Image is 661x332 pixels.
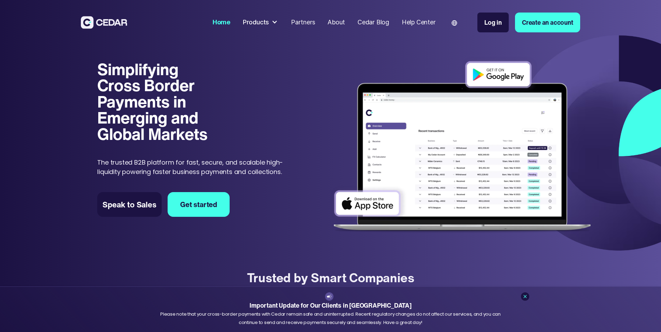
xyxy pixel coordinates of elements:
[328,56,597,239] img: Dashboard of transactions
[240,15,282,30] div: Products
[484,18,502,27] div: Log in
[452,20,457,26] img: world icon
[515,13,580,32] a: Create an account
[328,18,345,27] div: About
[213,18,230,27] div: Home
[243,18,269,27] div: Products
[288,14,318,31] a: Partners
[97,158,297,176] p: The trusted B2B platform for fast, secure, and scalable high-liquidity powering faster business p...
[399,14,439,31] a: Help Center
[477,13,509,32] a: Log in
[324,14,348,31] a: About
[291,18,315,27] div: Partners
[97,61,217,142] h1: Simplifying Cross Border Payments in Emerging and Global Markets
[354,14,392,31] a: Cedar Blog
[97,192,161,217] a: Speak to Sales
[168,192,229,217] a: Get started
[402,18,436,27] div: Help Center
[209,14,233,31] a: Home
[358,18,389,27] div: Cedar Blog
